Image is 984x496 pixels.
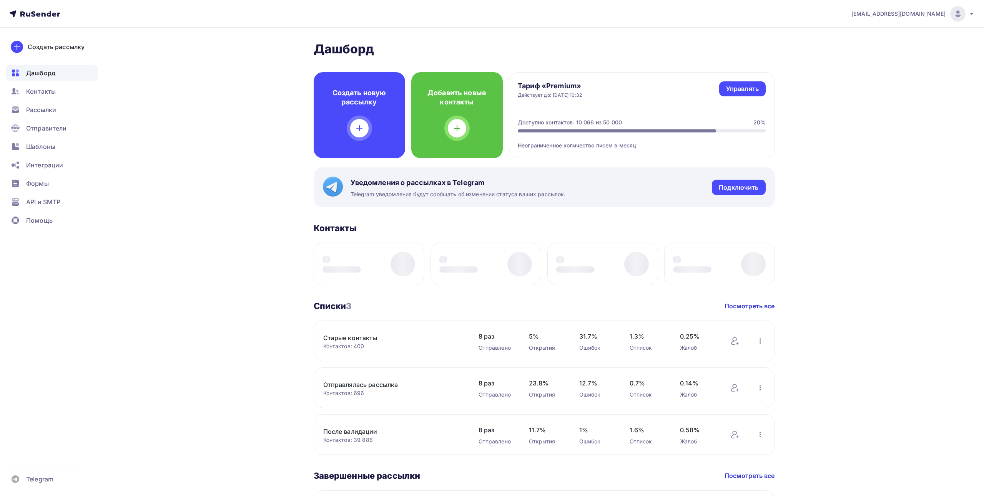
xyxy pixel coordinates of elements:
[529,438,564,445] div: Открытия
[323,380,454,389] a: Отправлялась рассылка
[314,41,775,57] h2: Дашборд
[323,333,454,342] a: Старые контакты
[6,102,98,117] a: Рассылки
[579,438,614,445] div: Ошибок
[579,344,614,352] div: Ошибок
[323,427,454,436] a: После валидации
[323,436,463,444] div: Контактов: 39 888
[851,10,946,18] span: [EMAIL_ADDRESS][DOMAIN_NAME]
[6,84,98,99] a: Контакты
[26,68,55,78] span: Дашборд
[753,119,766,126] div: 20%
[579,425,614,435] span: 1%
[579,332,614,341] span: 31.7%
[26,179,49,188] span: Формы
[314,223,357,233] h3: Контакты
[680,332,715,341] span: 0.25%
[518,92,582,98] div: Действует до: [DATE] 10:32
[851,6,975,21] a: [EMAIL_ADDRESS][DOMAIN_NAME]
[630,332,665,341] span: 1.3%
[579,391,614,398] div: Ошибок
[479,425,514,435] span: 8 раз
[680,344,715,352] div: Жалоб
[323,389,463,397] div: Контактов: 696
[479,379,514,388] span: 8 раз
[351,190,566,198] span: Telegram уведомления будут сообщать об изменении статуса ваших рассылок.
[479,391,514,398] div: Отправлено
[529,344,564,352] div: Открытия
[725,471,775,480] a: Посмотреть все
[680,425,715,435] span: 0.58%
[529,379,564,388] span: 23.8%
[6,176,98,191] a: Формы
[529,332,564,341] span: 5%
[579,379,614,388] span: 12.7%
[518,132,766,149] div: Неограниченное количество писем в месяц
[6,121,98,136] a: Отправители
[680,438,715,445] div: Жалоб
[719,183,758,192] div: Подключить
[630,425,665,435] span: 1.6%
[26,124,67,133] span: Отправители
[314,470,421,481] h3: Завершенные рассылки
[518,119,622,126] div: Доступно контактов: 10 066 из 50 000
[314,301,352,311] h3: Списки
[529,391,564,398] div: Открытия
[28,42,85,51] div: Создать рассылку
[326,88,393,107] h4: Создать новую рассылку
[479,332,514,341] span: 8 раз
[630,438,665,445] div: Отписок
[479,438,514,445] div: Отправлено
[26,87,56,96] span: Контакты
[518,81,582,91] h4: Тариф «Premium»
[726,84,759,93] div: Управлять
[424,88,490,107] h4: Добавить новые контакты
[630,344,665,352] div: Отписок
[630,391,665,398] div: Отписок
[6,65,98,81] a: Дашборд
[26,475,53,484] span: Telegram
[351,178,566,187] span: Уведомления о рассылках в Telegram
[323,342,463,350] div: Контактов: 400
[6,139,98,154] a: Шаблоны
[26,142,55,151] span: Шаблоны
[26,197,60,207] span: API и SMTP
[346,301,351,311] span: 3
[529,425,564,435] span: 11.7%
[630,379,665,388] span: 0.7%
[725,301,775,311] a: Посмотреть все
[479,344,514,352] div: Отправлено
[680,379,715,388] span: 0.14%
[26,105,56,114] span: Рассылки
[26,160,63,170] span: Интеграции
[26,216,53,225] span: Помощь
[680,391,715,398] div: Жалоб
